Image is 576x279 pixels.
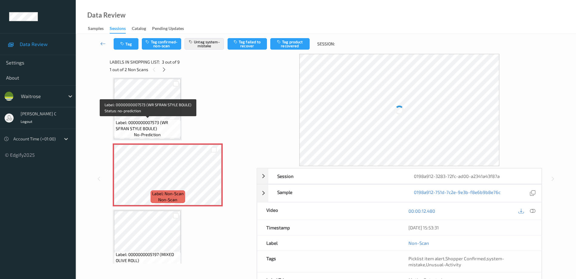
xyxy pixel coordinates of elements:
span: no-prediction [134,132,161,138]
span: 3 out of 9 [162,59,180,65]
button: Untag system-mistake [185,38,224,50]
div: Video [257,202,399,220]
a: Sessions [110,25,132,34]
span: Shopper Confirmed [445,256,486,261]
span: Picklist item alert [408,256,444,261]
span: no-prediction [134,264,161,270]
a: Non-Scan [408,240,429,246]
div: Session0198a912-3283-72fc-ad00-a2341a43f87a [257,168,542,184]
div: Tags [257,251,399,272]
a: Samples [88,25,110,33]
span: Labels in shopping list: [110,59,160,65]
div: Data Review [87,12,125,18]
div: Session [268,169,405,184]
span: Label: 0000000007573 (WR SFRAN STYLE BOULE) [116,120,179,132]
span: system-mistake [408,256,504,267]
a: 00:00:12.480 [408,208,435,214]
div: Label [257,235,399,251]
button: Tag product recovered [270,38,310,50]
div: Pending Updates [152,25,184,33]
span: Label: 0000000005197 (MIXED OLIVE ROLL) [116,251,179,264]
a: Catalog [132,25,152,33]
div: Timestamp [257,220,399,235]
div: [DATE] 15:53:31 [408,225,532,231]
div: 1 out of 2 Non Scans [110,66,252,73]
div: Sessions [110,25,126,34]
div: 0198a912-3283-72fc-ad00-a2341a43f87a [405,169,541,184]
div: Samples [88,25,104,33]
span: non-scan [158,197,177,203]
span: Session: [317,41,335,47]
div: Sample0198a912-751d-7c2e-9e3b-f8e6b9b8e76c [257,184,542,202]
div: Catalog [132,25,146,33]
a: 0198a912-751d-7c2e-9e3b-f8e6b9b8e76c [414,189,501,197]
span: Label: Non-Scan [152,191,184,197]
button: Tag confirmed-non-scan [142,38,181,50]
span: Unusual-Activity [426,262,461,267]
span: , , , [408,256,504,267]
a: Pending Updates [152,25,190,33]
button: Tag failed to recover [228,38,267,50]
div: Sample [268,185,405,202]
button: Tag [114,38,138,50]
